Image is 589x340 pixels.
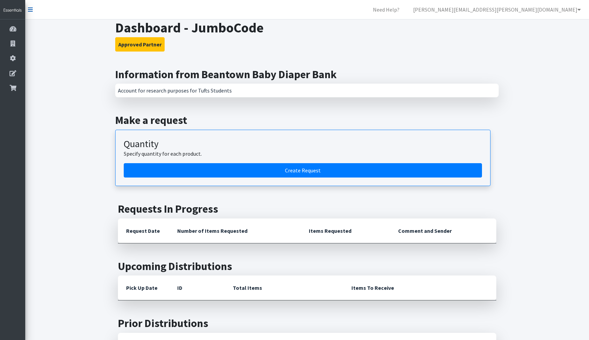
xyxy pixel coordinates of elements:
th: Number of Items Requested [169,218,301,243]
h2: Prior Distributions [118,317,496,330]
p: Specify quantity for each product. [124,150,482,158]
h1: Dashboard - JumboCode [115,19,499,36]
a: [PERSON_NAME][EMAIL_ADDRESS][PERSON_NAME][DOMAIN_NAME] [408,3,586,16]
th: Pick Up Date [118,275,169,300]
th: Request Date [118,218,169,243]
button: Approved Partner [115,37,165,52]
h3: Quantity [124,138,482,150]
h2: Requests In Progress [118,202,496,215]
img: HumanEssentials [3,8,22,13]
th: Comment and Sender [390,218,496,243]
h2: Make a request [115,114,499,127]
a: Need Help? [367,3,405,16]
th: Items Requested [301,218,390,243]
th: ID [169,275,225,300]
th: Total Items [225,275,343,300]
div: Account for research purposes for Tufts Students [115,84,499,97]
h2: Information from Beantown Baby Diaper Bank [115,68,499,81]
th: Items To Receive [343,275,496,300]
a: Create a request by quantity [124,163,482,178]
h2: Upcoming Distributions [118,260,496,273]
